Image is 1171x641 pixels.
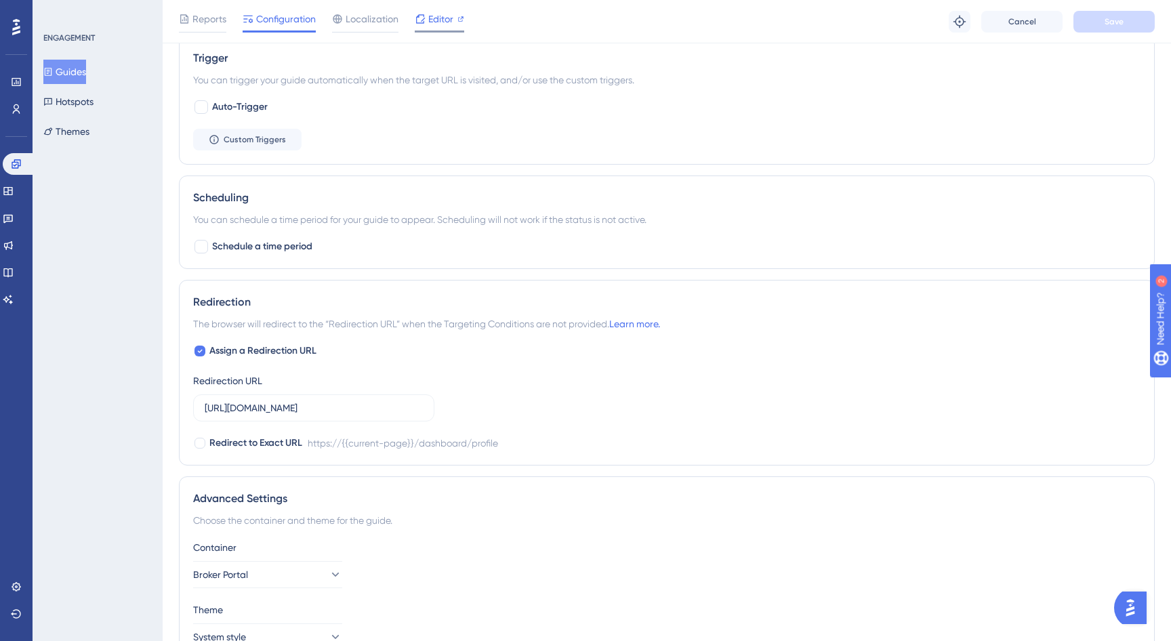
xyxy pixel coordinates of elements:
[192,11,226,27] span: Reports
[43,89,94,114] button: Hotspots
[212,239,312,255] span: Schedule a time period
[1114,587,1155,628] iframe: UserGuiding AI Assistant Launcher
[193,539,1141,556] div: Container
[981,11,1063,33] button: Cancel
[193,512,1141,529] div: Choose the container and theme for the guide.
[256,11,316,27] span: Configuration
[209,343,316,359] span: Assign a Redirection URL
[346,11,398,27] span: Localization
[193,72,1141,88] div: You can trigger your guide automatically when the target URL is visited, and/or use the custom tr...
[32,3,85,20] span: Need Help?
[43,119,89,144] button: Themes
[193,190,1141,206] div: Scheduling
[193,491,1141,507] div: Advanced Settings
[43,60,86,84] button: Guides
[212,99,268,115] span: Auto-Trigger
[209,435,302,451] span: Redirect to Exact URL
[1105,16,1124,27] span: Save
[43,33,95,43] div: ENGAGEMENT
[193,561,342,588] button: Broker Portal
[193,211,1141,228] div: You can schedule a time period for your guide to appear. Scheduling will not work if the status i...
[193,566,248,583] span: Broker Portal
[205,400,423,415] input: https://www.example.com/
[308,435,498,451] div: https://{{current-page}}/dashboard/profile
[1073,11,1155,33] button: Save
[193,373,262,389] div: Redirection URL
[193,602,1141,618] div: Theme
[193,316,660,332] span: The browser will redirect to the “Redirection URL” when the Targeting Conditions are not provided.
[609,318,660,329] a: Learn more.
[94,7,98,18] div: 2
[193,129,302,150] button: Custom Triggers
[193,294,1141,310] div: Redirection
[1008,16,1036,27] span: Cancel
[428,11,453,27] span: Editor
[224,134,286,145] span: Custom Triggers
[193,50,1141,66] div: Trigger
